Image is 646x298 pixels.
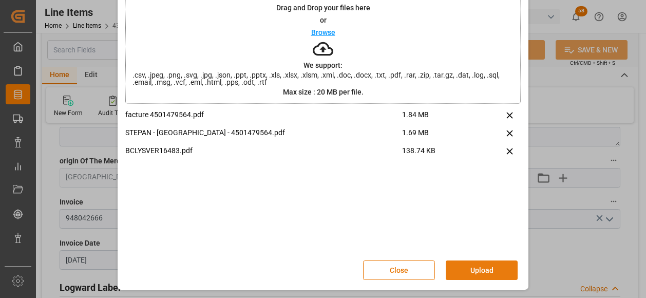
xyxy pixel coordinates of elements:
p: Browse [311,29,335,36]
p: STEPAN - [GEOGRAPHIC_DATA] - 4501479564.pdf [125,127,402,138]
span: 1.69 MB [402,127,472,145]
p: Max size : 20 MB per file. [283,88,364,96]
p: We support: [303,62,343,69]
span: 138.74 KB [402,145,472,163]
span: .csv, .jpeg, .png, .svg, .jpg, .json, .ppt, .pptx, .xls, .xlsx, .xlsm, .xml, .doc, .docx, .txt, .... [126,71,520,86]
span: 1.84 MB [402,109,472,127]
p: facture 4501479564.pdf [125,109,402,120]
button: Close [363,260,435,280]
p: or [320,16,327,24]
button: Upload [446,260,518,280]
p: BCLYSVER16483.pdf [125,145,402,156]
p: Drag and Drop your files here [276,4,370,11]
